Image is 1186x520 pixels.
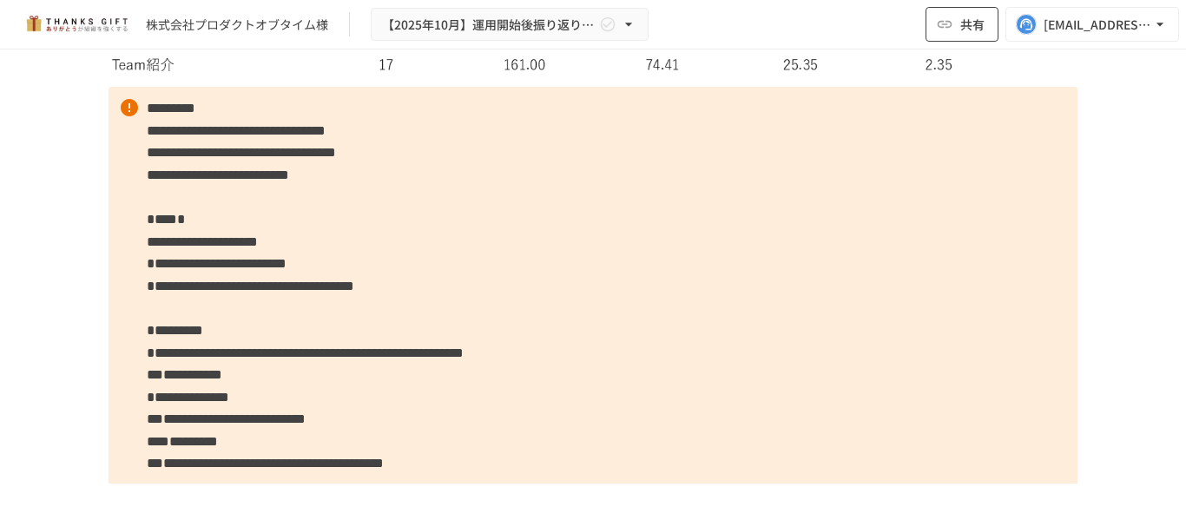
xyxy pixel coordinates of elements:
span: 共有 [960,15,985,34]
button: 【2025年10月】運用開始後振り返りミーティング [371,8,649,42]
div: 株式会社プロダクトオブタイム様 [146,16,328,34]
button: 共有 [926,7,998,42]
img: mMP1OxWUAhQbsRWCurg7vIHe5HqDpP7qZo7fRoNLXQh [21,10,132,38]
button: [EMAIL_ADDRESS][DOMAIN_NAME] [1005,7,1179,42]
div: [EMAIL_ADDRESS][DOMAIN_NAME] [1044,14,1151,36]
span: 【2025年10月】運用開始後振り返りミーティング [382,14,596,36]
